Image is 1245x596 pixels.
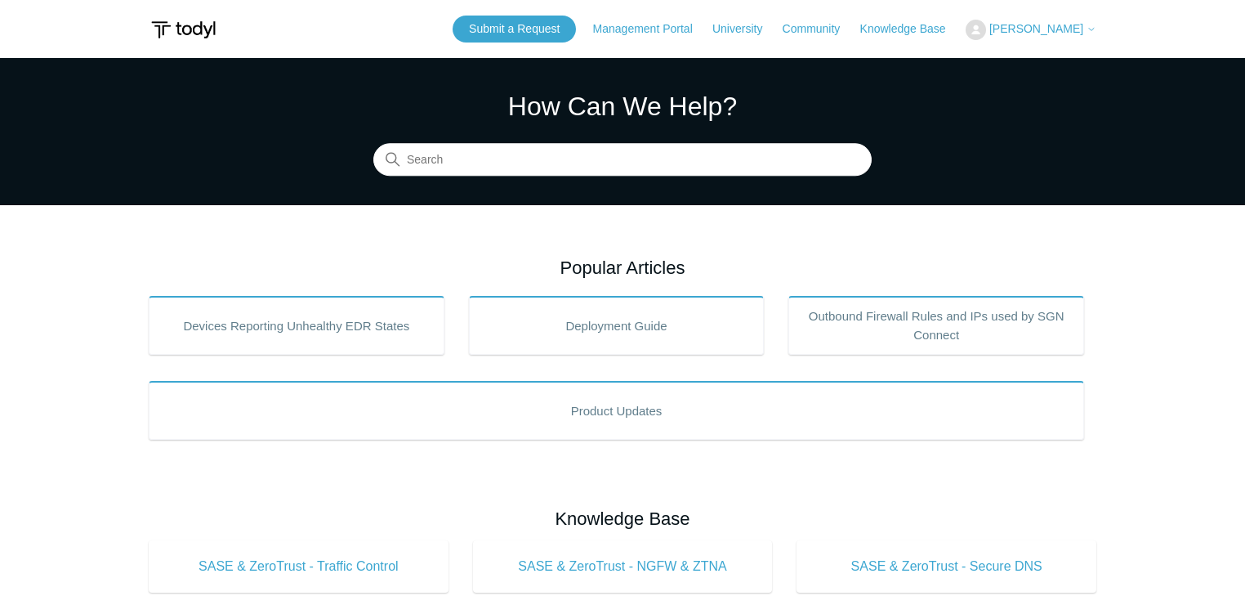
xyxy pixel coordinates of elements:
[712,20,779,38] a: University
[593,20,709,38] a: Management Portal
[783,20,857,38] a: Community
[149,254,1096,281] h2: Popular Articles
[373,87,872,126] h1: How Can We Help?
[966,20,1096,40] button: [PERSON_NAME]
[797,540,1096,593] a: SASE & ZeroTrust - Secure DNS
[989,22,1083,35] span: [PERSON_NAME]
[860,20,962,38] a: Knowledge Base
[149,15,218,45] img: Todyl Support Center Help Center home page
[373,144,872,177] input: Search
[821,557,1072,576] span: SASE & ZeroTrust - Secure DNS
[149,381,1084,440] a: Product Updates
[453,16,576,43] a: Submit a Request
[173,557,424,576] span: SASE & ZeroTrust - Traffic Control
[149,505,1096,532] h2: Knowledge Base
[498,557,748,576] span: SASE & ZeroTrust - NGFW & ZTNA
[149,540,448,593] a: SASE & ZeroTrust - Traffic Control
[469,296,765,355] a: Deployment Guide
[788,296,1084,355] a: Outbound Firewall Rules and IPs used by SGN Connect
[149,296,444,355] a: Devices Reporting Unhealthy EDR States
[473,540,773,593] a: SASE & ZeroTrust - NGFW & ZTNA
